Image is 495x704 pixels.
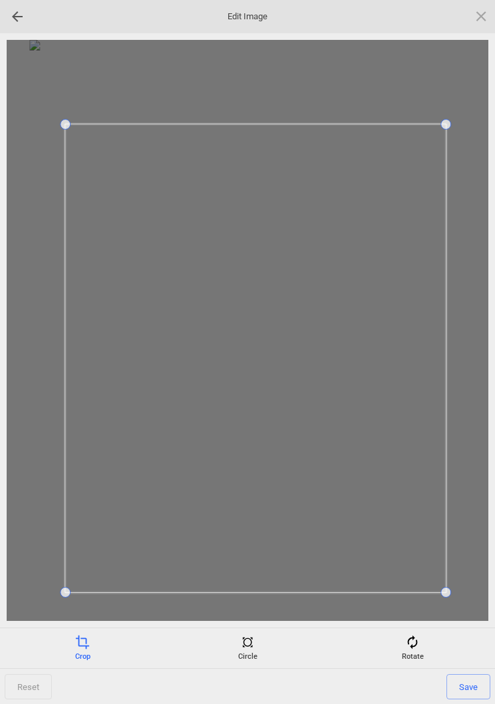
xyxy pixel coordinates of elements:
[7,6,28,27] div: Go back
[446,674,490,699] span: Save
[333,635,492,661] div: Rotate
[181,11,314,23] span: Edit Image
[3,635,162,661] div: Crop
[168,635,327,661] div: Circle
[474,9,488,23] span: Click here or hit ESC to close picker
